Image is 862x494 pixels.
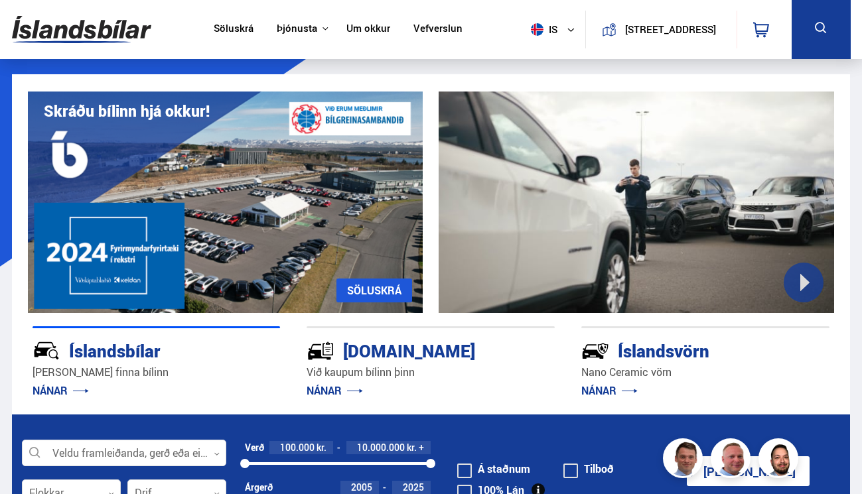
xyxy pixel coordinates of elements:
[245,442,264,453] div: Verð
[336,278,412,302] a: SÖLUSKRÁ
[33,365,281,380] p: [PERSON_NAME] finna bílinn
[28,92,423,313] img: eKx6w-_Home_640_.png
[713,440,753,480] img: siFngHWaQ9KaOqBr.png
[760,440,800,480] img: nhp88E3Fdnt1Opn2.png
[12,8,151,51] img: G0Ugv5HjCgRt.svg
[407,442,417,453] span: kr.
[403,481,424,493] span: 2025
[33,337,60,365] img: JRvxyua_JYH6wB4c.svg
[33,338,234,361] div: Íslandsbílar
[214,23,253,36] a: Söluskrá
[581,383,638,398] a: NÁNAR
[307,337,334,365] img: tr5P-W3DuiFaO7aO.svg
[413,23,463,36] a: Vefverslun
[33,383,89,398] a: NÁNAR
[526,10,585,49] button: is
[351,481,372,493] span: 2005
[581,337,609,365] img: -Svtn6bYgwAsiwNX.svg
[357,441,405,454] span: 10.000.000
[457,463,530,474] label: Á staðnum
[307,338,508,361] div: [DOMAIN_NAME]
[245,482,273,493] div: Árgerð
[581,338,782,361] div: Íslandsvörn
[346,23,390,36] a: Um okkur
[526,23,559,36] span: is
[531,23,543,36] img: svg+xml;base64,PHN2ZyB4bWxucz0iaHR0cDovL3d3dy53My5vcmcvMjAwMC9zdmciIHdpZHRoPSI1MTIiIGhlaWdodD0iNT...
[44,102,210,120] h1: Skráðu bílinn hjá okkur!
[277,23,317,35] button: Þjónusta
[317,442,326,453] span: kr.
[622,24,719,35] button: [STREET_ADDRESS]
[307,383,363,398] a: NÁNAR
[280,441,315,454] span: 100.000
[581,365,829,380] p: Nano Ceramic vörn
[419,442,424,453] span: +
[307,365,555,380] p: Við kaupum bílinn þinn
[593,11,729,48] a: [STREET_ADDRESS]
[665,440,705,480] img: FbJEzSuNWCJXmdc-.webp
[563,463,614,474] label: Tilboð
